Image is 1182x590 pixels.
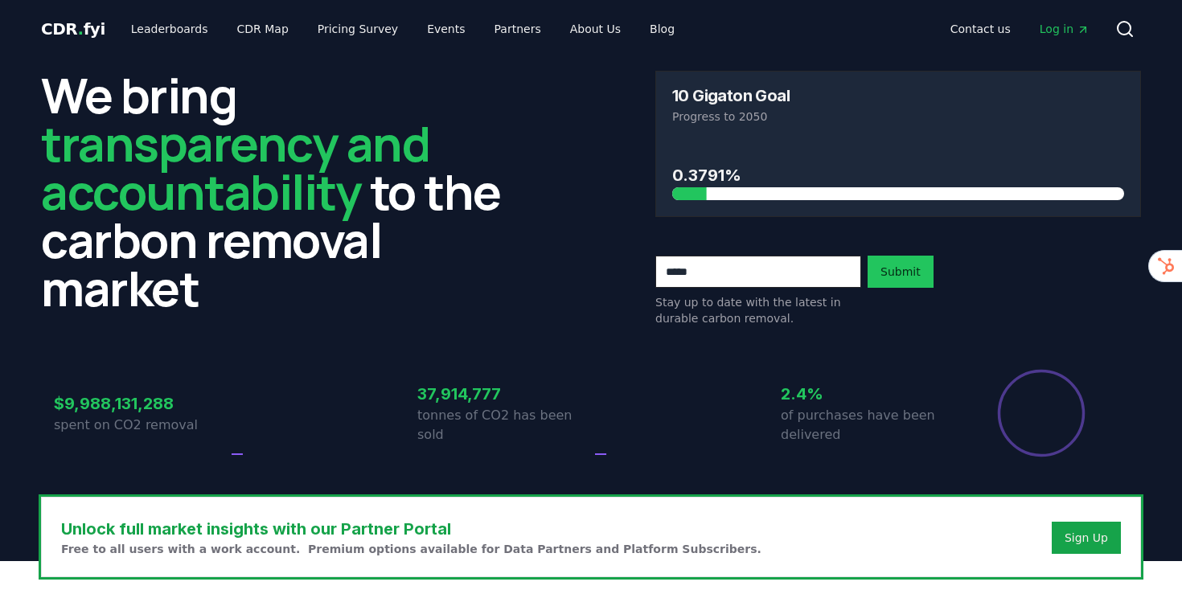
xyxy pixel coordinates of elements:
p: Progress to 2050 [672,109,1124,125]
h2: We bring to the carbon removal market [41,71,527,312]
span: CDR fyi [41,19,105,39]
h3: 10 Gigaton Goal [672,88,790,104]
a: Leaderboards [118,14,221,43]
nav: Main [118,14,687,43]
a: CDR.fyi [41,18,105,40]
span: Log in [1040,21,1090,37]
h3: 2.4% [781,382,954,406]
button: Sign Up [1052,522,1121,554]
a: About Us [557,14,634,43]
a: Partners [482,14,554,43]
nav: Main [938,14,1102,43]
p: of purchases have been delivered [781,406,954,445]
h3: Unlock full market insights with our Partner Portal [61,517,761,541]
h3: 37,914,777 [417,382,591,406]
a: Pricing Survey [305,14,411,43]
button: Submit [868,256,934,288]
span: . [78,19,84,39]
span: transparency and accountability [41,110,429,224]
h3: $9,988,131,288 [54,391,228,416]
h3: 0.3791% [672,163,1124,187]
a: Sign Up [1065,530,1108,546]
a: Log in [1027,14,1102,43]
div: Percentage of sales delivered [996,368,1086,458]
p: Free to all users with a work account. Premium options available for Data Partners and Platform S... [61,541,761,557]
a: Blog [637,14,687,43]
a: Events [414,14,478,43]
p: tonnes of CO2 has been sold [417,406,591,445]
p: Stay up to date with the latest in durable carbon removal. [655,294,861,326]
a: CDR Map [224,14,302,43]
a: Contact us [938,14,1024,43]
p: spent on CO2 removal [54,416,228,435]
